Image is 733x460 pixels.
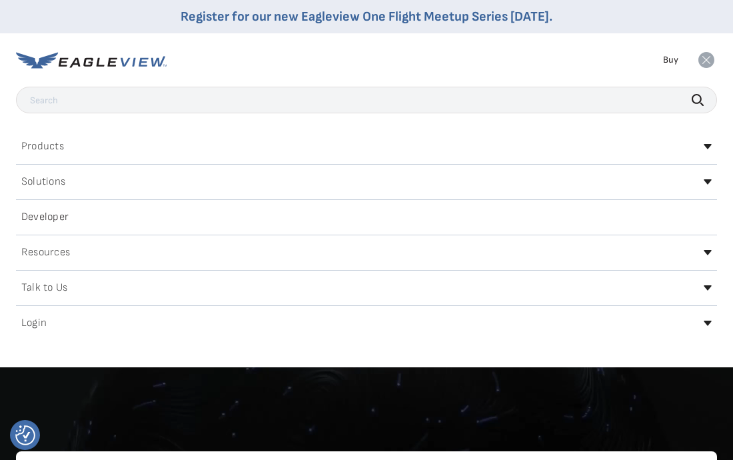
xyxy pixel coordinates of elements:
h2: Talk to Us [21,283,67,293]
a: Developer [16,207,717,228]
input: Search [16,87,717,113]
h2: Products [21,141,64,152]
h2: Login [21,318,47,329]
h2: Resources [21,247,70,258]
a: Buy [663,54,678,66]
img: Revisit consent button [15,425,35,445]
h2: Solutions [21,177,65,187]
button: Consent Preferences [15,425,35,445]
h2: Developer [21,212,69,223]
a: Register for our new Eagleview One Flight Meetup Series [DATE]. [181,9,552,25]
